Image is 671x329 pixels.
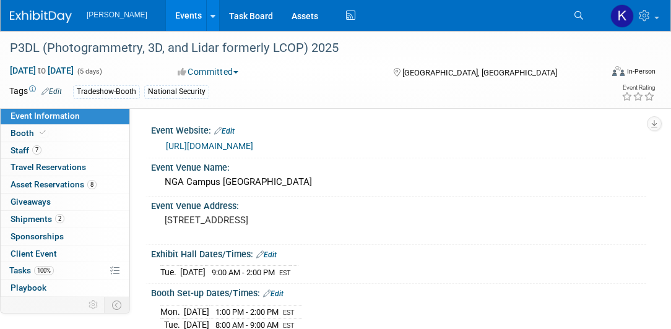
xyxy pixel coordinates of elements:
[11,111,80,121] span: Event Information
[214,127,235,135] a: Edit
[1,228,129,245] a: Sponsorships
[87,11,147,19] span: [PERSON_NAME]
[1,125,129,142] a: Booth
[1,246,129,262] a: Client Event
[556,64,656,83] div: Event Format
[279,269,291,277] span: EST
[1,176,129,193] a: Asset Reservations8
[9,85,62,99] td: Tags
[160,266,180,279] td: Tue.
[1,211,129,228] a: Shipments2
[83,297,105,313] td: Personalize Event Tab Strip
[76,67,102,75] span: (5 days)
[11,162,86,172] span: Travel Reservations
[73,85,140,98] div: Tradeshow-Booth
[151,245,646,261] div: Exhibit Hall Dates/Times:
[212,268,275,277] span: 9:00 AM - 2:00 PM
[610,4,634,28] img: Kim Hansen
[11,249,57,258] span: Client Event
[9,65,74,76] span: [DATE] [DATE]
[215,307,279,317] span: 1:00 PM - 2:00 PM
[1,280,129,296] a: Playbook
[160,305,184,318] td: Mon.
[10,11,72,23] img: ExhibitDay
[40,129,46,136] i: Booth reservation complete
[1,262,129,279] a: Tasks100%
[11,145,41,155] span: Staff
[256,250,277,259] a: Edit
[612,66,625,76] img: Format-Inperson.png
[41,87,62,96] a: Edit
[9,265,54,275] span: Tasks
[283,309,295,317] span: EST
[151,197,646,212] div: Event Venue Address:
[166,141,253,151] a: [URL][DOMAIN_NAME]
[626,67,656,76] div: In-Person
[6,37,592,59] div: P3DL (Photogrammetry, 3D, and Lidar formerly LCOP) 2025
[1,142,129,159] a: Staff7
[144,85,209,98] div: National Security
[34,266,54,275] span: 100%
[1,108,129,124] a: Event Information
[151,121,646,137] div: Event Website:
[184,305,209,318] td: [DATE]
[32,145,41,155] span: 7
[1,194,129,210] a: Giveaways
[180,266,206,279] td: [DATE]
[621,85,655,91] div: Event Rating
[87,180,97,189] span: 8
[173,66,243,78] button: Committed
[160,173,637,192] div: NGA Campus [GEOGRAPHIC_DATA]
[11,231,64,241] span: Sponsorships
[105,297,130,313] td: Toggle Event Tabs
[151,284,646,300] div: Booth Set-up Dates/Times:
[11,179,97,189] span: Asset Reservations
[402,68,557,77] span: [GEOGRAPHIC_DATA], [GEOGRAPHIC_DATA]
[1,159,129,176] a: Travel Reservations
[151,158,646,174] div: Event Venue Name:
[263,289,284,298] a: Edit
[11,197,51,207] span: Giveaways
[165,215,344,226] pre: [STREET_ADDRESS]
[11,214,64,224] span: Shipments
[55,214,64,223] span: 2
[36,66,48,75] span: to
[11,128,48,138] span: Booth
[11,283,46,293] span: Playbook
